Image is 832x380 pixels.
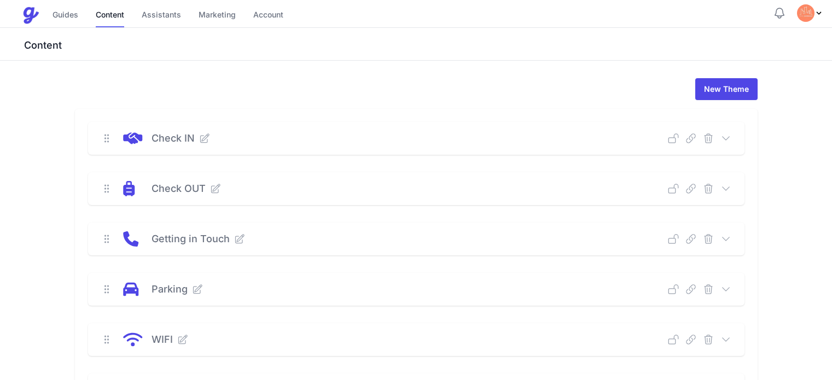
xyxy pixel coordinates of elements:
a: Content [96,4,124,27]
a: Assistants [142,4,181,27]
a: Account [253,4,283,27]
a: Guides [53,4,78,27]
a: New Theme [695,78,758,100]
img: tvqjz9fzoj60utvjazy95u1g55mu [797,4,814,22]
img: Guestive Guides [22,7,39,24]
button: Notifications [773,7,786,20]
h3: Content [22,39,832,52]
p: Check OUT [152,181,206,196]
p: Parking [152,282,188,297]
p: Getting in Touch [152,231,230,247]
div: Profile Menu [797,4,823,22]
p: Check IN [152,131,195,146]
p: WIFI [152,332,173,347]
a: Marketing [199,4,236,27]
